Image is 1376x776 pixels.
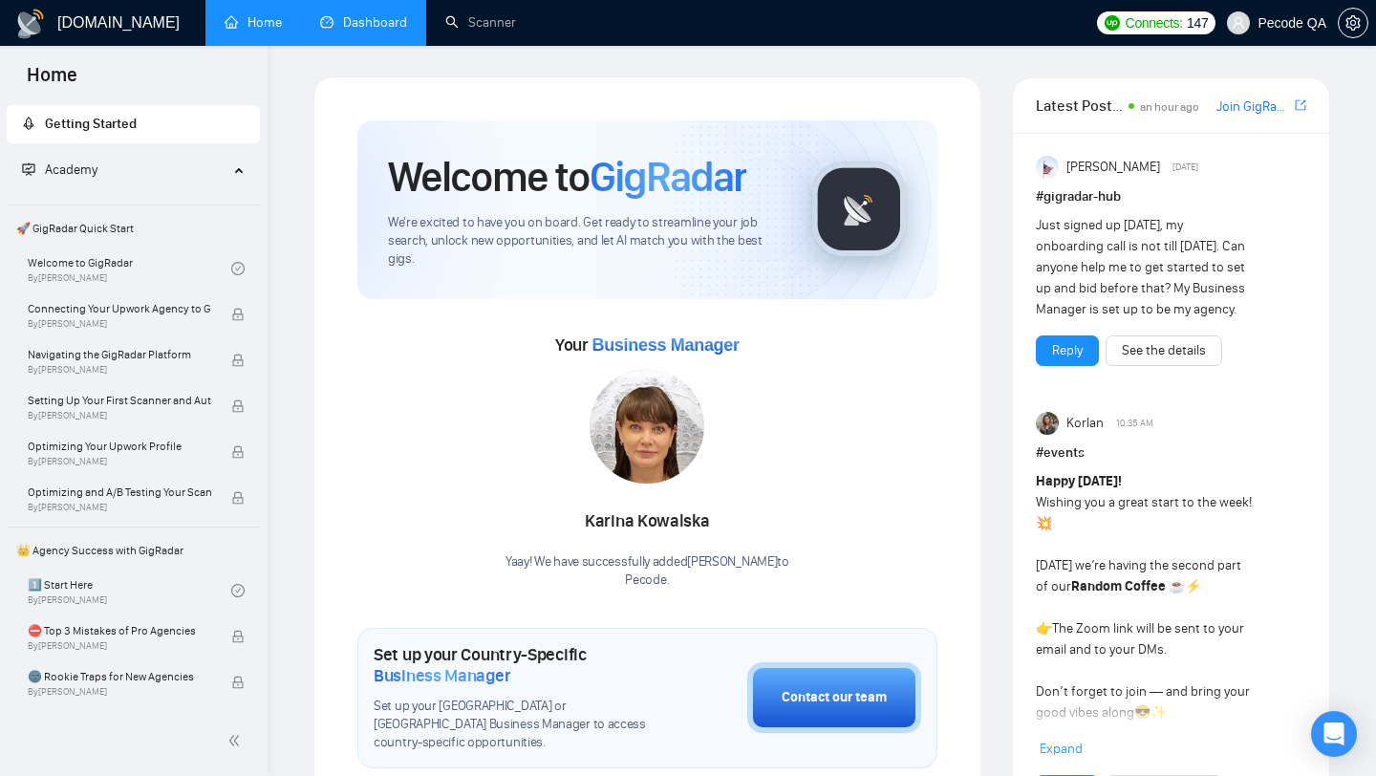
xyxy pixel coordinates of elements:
[1036,473,1122,489] strong: Happy [DATE]!
[1106,335,1222,366] button: See the details
[28,456,211,467] span: By [PERSON_NAME]
[231,445,245,459] span: lock
[374,698,652,752] span: Set up your [GEOGRAPHIC_DATA] or [GEOGRAPHIC_DATA] Business Manager to access country-specific op...
[747,662,921,733] button: Contact our team
[1036,412,1059,435] img: Korlan
[225,14,282,31] a: homeHome
[782,687,887,708] div: Contact our team
[231,354,245,367] span: lock
[1232,16,1245,30] span: user
[28,502,211,513] span: By [PERSON_NAME]
[1066,157,1160,178] span: [PERSON_NAME]
[1040,741,1083,757] span: Expand
[505,571,789,590] p: Pecode .
[231,399,245,413] span: lock
[231,676,245,689] span: lock
[11,61,93,101] span: Home
[1036,442,1306,463] h1: # events
[28,345,211,364] span: Navigating the GigRadar Platform
[22,117,35,130] span: rocket
[1105,15,1120,31] img: upwork-logo.png
[1122,340,1206,361] a: See the details
[1311,711,1357,757] div: Open Intercom Messenger
[1150,704,1167,721] span: ✨
[227,731,247,750] span: double-left
[320,14,407,31] a: dashboardDashboard
[28,318,211,330] span: By [PERSON_NAME]
[1036,94,1123,118] span: Latest Posts from the GigRadar Community
[1295,97,1306,113] span: export
[28,299,211,318] span: Connecting Your Upwork Agency to GigRadar
[590,369,704,484] img: 1706119337169-multi-88.jpg
[1036,156,1059,179] img: Anisuzzaman Khan
[1216,97,1291,118] a: Join GigRadar Slack Community
[1071,578,1166,594] strong: Random Coffee
[505,506,789,538] div: Karina Kowalska
[590,151,746,203] span: GigRadar
[1134,704,1150,721] span: 😎
[1140,100,1199,114] span: an hour ago
[1036,335,1099,366] button: Reply
[28,364,211,376] span: By [PERSON_NAME]
[374,644,652,686] h1: Set up your Country-Specific
[1169,578,1185,594] span: ☕
[28,570,231,612] a: 1️⃣ Start HereBy[PERSON_NAME]
[28,410,211,421] span: By [PERSON_NAME]
[28,391,211,410] span: Setting Up Your First Scanner and Auto-Bidder
[45,116,137,132] span: Getting Started
[231,630,245,643] span: lock
[1052,340,1083,361] a: Reply
[1036,620,1052,636] span: 👉
[1036,215,1253,320] div: Just signed up [DATE], my onboarding call is not till [DATE]. Can anyone help me to get started t...
[9,209,258,248] span: 🚀 GigRadar Quick Start
[28,667,211,686] span: 🌚 Rookie Traps for New Agencies
[231,491,245,505] span: lock
[1339,15,1367,31] span: setting
[28,248,231,290] a: Welcome to GigRadarBy[PERSON_NAME]
[388,151,746,203] h1: Welcome to
[388,214,781,269] span: We're excited to have you on board. Get ready to streamline your job search, unlock new opportuni...
[1036,186,1306,207] h1: # gigradar-hub
[231,262,245,275] span: check-circle
[231,308,245,321] span: lock
[28,686,211,698] span: By [PERSON_NAME]
[9,531,258,570] span: 👑 Agency Success with GigRadar
[1172,159,1198,176] span: [DATE]
[445,14,516,31] a: searchScanner
[28,640,211,652] span: By [PERSON_NAME]
[7,105,260,143] li: Getting Started
[1338,8,1368,38] button: setting
[1187,12,1208,33] span: 147
[1036,515,1052,531] span: 💥
[1185,578,1201,594] span: ⚡
[15,9,46,39] img: logo
[1116,415,1153,432] span: 10:35 AM
[231,584,245,597] span: check-circle
[28,483,211,502] span: Optimizing and A/B Testing Your Scanner for Better Results
[1295,97,1306,115] a: export
[555,334,740,356] span: Your
[1126,12,1183,33] span: Connects:
[45,162,97,178] span: Academy
[22,162,97,178] span: Academy
[22,162,35,176] span: fund-projection-screen
[505,553,789,590] div: Yaay! We have successfully added [PERSON_NAME] to
[1338,15,1368,31] a: setting
[591,335,739,355] span: Business Manager
[1066,413,1104,434] span: Korlan
[811,162,907,257] img: gigradar-logo.png
[28,621,211,640] span: ⛔ Top 3 Mistakes of Pro Agencies
[28,437,211,456] span: Optimizing Your Upwork Profile
[374,665,510,686] span: Business Manager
